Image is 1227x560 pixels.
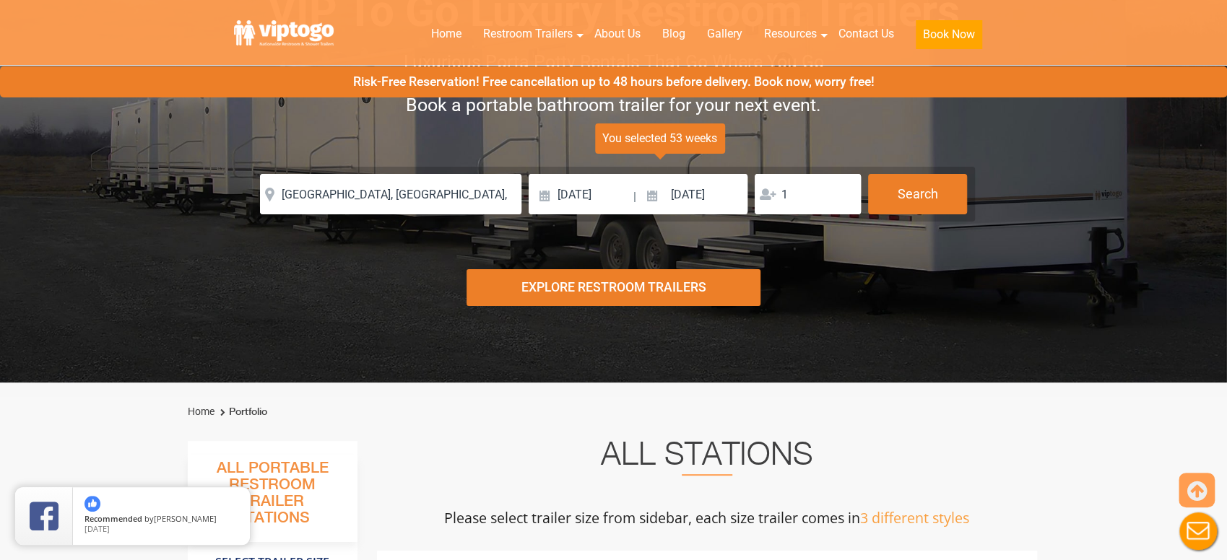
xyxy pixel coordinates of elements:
span: Book a portable bathroom trailer for your next event. [406,95,821,115]
span: [DATE] [84,523,110,534]
a: Blog [651,18,696,50]
span: Recommended [84,513,142,524]
a: Contact Us [828,18,905,50]
div: Explore Restroom Trailers [467,269,761,306]
span: by [84,515,238,525]
a: Home [188,406,214,417]
a: Home [420,18,472,50]
span: You selected 53 weeks [595,123,725,154]
button: Book Now [916,20,982,49]
span: [PERSON_NAME] [154,513,217,524]
h3: All Portable Restroom Trailer Stations [188,455,357,542]
input: Delivery [529,174,632,214]
a: About Us [584,18,651,50]
li: Portfolio [217,403,267,421]
span: | [633,174,636,220]
img: Review Rating [30,502,58,530]
span: 3 different styles [860,508,969,528]
a: Gallery [696,18,753,50]
a: Resources [753,18,828,50]
a: Restroom Trailers [472,18,584,50]
input: Where do you need your restroom? [260,174,521,214]
a: Book Now [905,18,993,58]
p: Please select trailer size from sidebar, each size trailer comes in [377,504,1037,532]
img: thumbs up icon [84,496,100,512]
input: Pickup [638,174,748,214]
button: Search [868,174,967,214]
input: Persons [755,174,861,214]
h2: All Stations [377,441,1037,476]
button: Live Chat [1169,502,1227,560]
